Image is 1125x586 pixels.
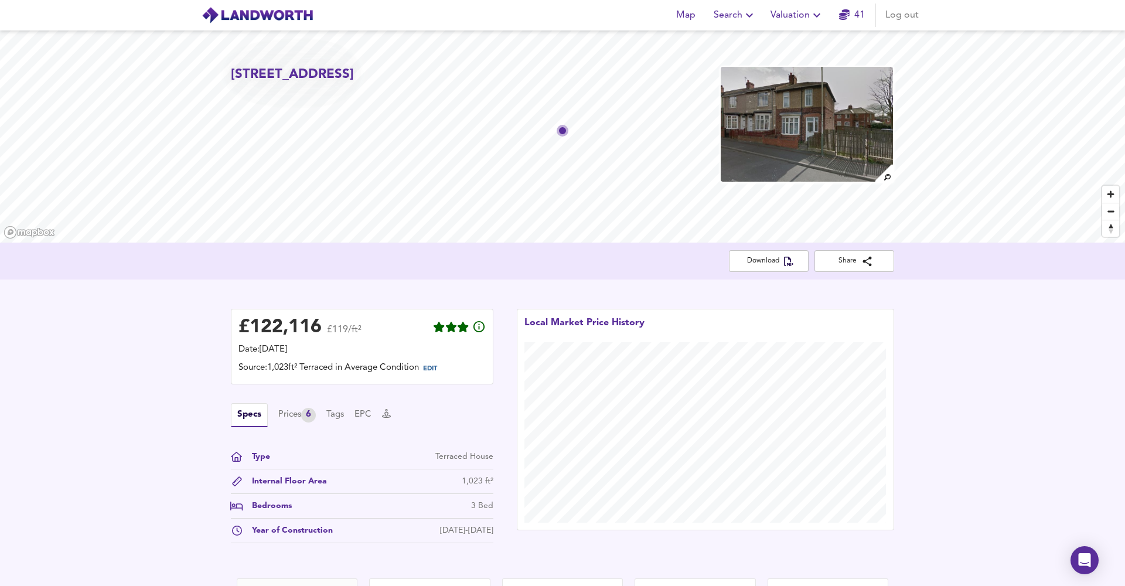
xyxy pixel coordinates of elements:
img: property [720,66,894,183]
div: £ 122,116 [238,319,322,336]
span: Download [738,255,799,267]
a: Mapbox homepage [4,226,55,239]
img: search [874,163,894,183]
button: Log out [881,4,923,27]
span: Share [824,255,885,267]
span: Log out [885,7,919,23]
span: Valuation [771,7,824,23]
div: Date: [DATE] [238,343,486,356]
div: Source: 1,023ft² Terraced in Average Condition [238,362,486,377]
div: Type [243,451,270,463]
span: £119/ft² [327,325,362,342]
img: logo [202,6,313,24]
span: EDIT [423,366,437,372]
span: Search [714,7,756,23]
h2: [STREET_ADDRESS] [231,66,354,84]
button: Map [667,4,704,27]
button: Reset bearing to north [1102,220,1119,237]
button: Prices6 [278,408,316,423]
button: Download [729,250,809,272]
div: Local Market Price History [524,316,645,342]
div: Prices [278,408,316,423]
div: Year of Construction [243,524,333,537]
a: 41 [839,7,865,23]
div: 3 Bed [471,500,493,512]
div: Terraced House [435,451,493,463]
button: Zoom out [1102,203,1119,220]
button: EPC [354,408,371,421]
button: 41 [833,4,871,27]
span: Map [671,7,700,23]
button: Valuation [766,4,829,27]
button: Search [709,4,761,27]
button: Tags [326,408,344,421]
div: 1,023 ft² [462,475,493,488]
div: 6 [301,408,316,423]
div: Internal Floor Area [243,475,327,488]
button: Share [814,250,894,272]
div: Open Intercom Messenger [1071,546,1099,574]
button: Specs [231,403,268,427]
div: Bedrooms [243,500,292,512]
button: Zoom in [1102,186,1119,203]
div: [DATE]-[DATE] [440,524,493,537]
